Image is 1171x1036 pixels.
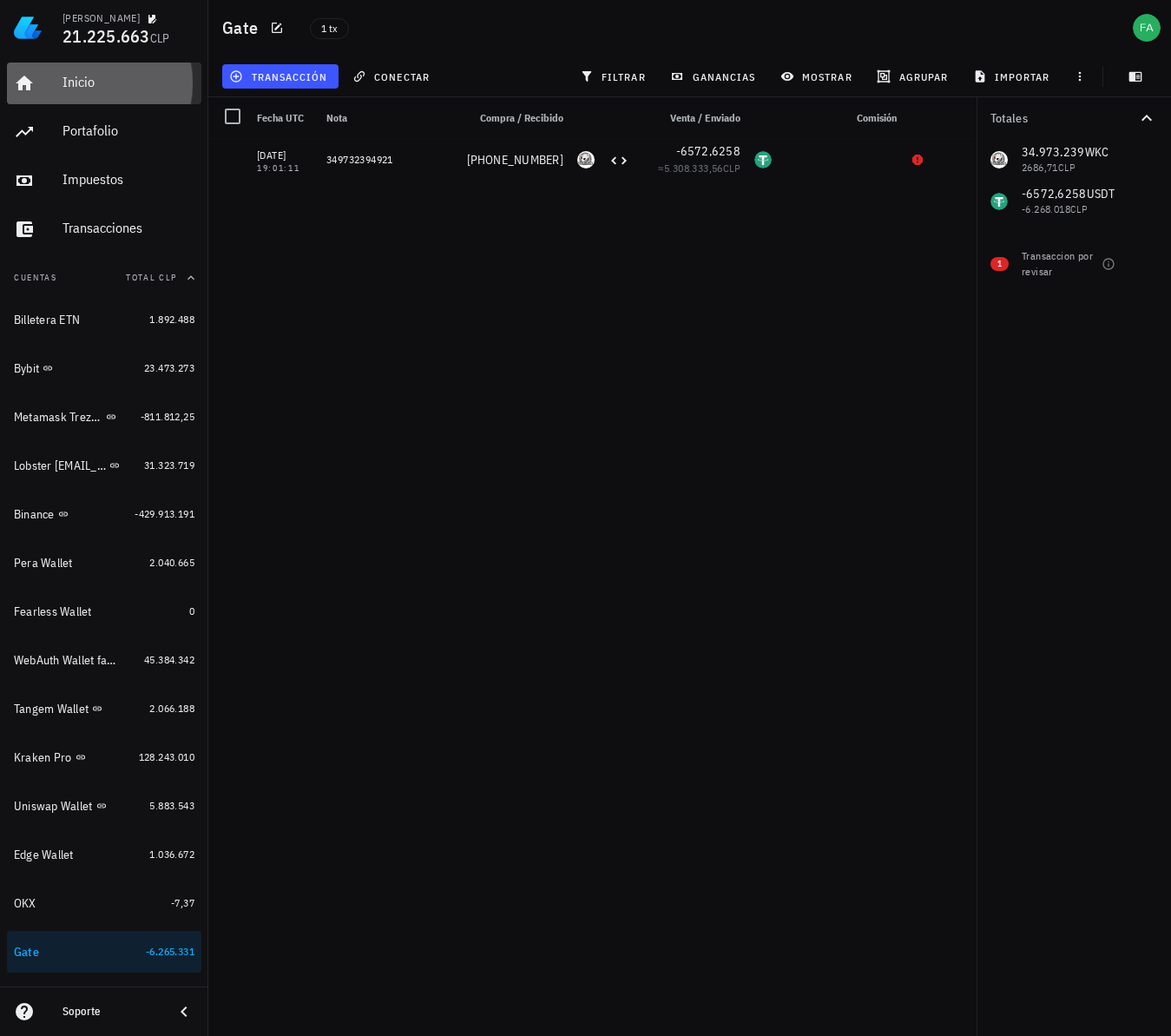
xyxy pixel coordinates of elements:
[14,702,89,716] div: Tangem Wallet
[784,69,852,83] span: mostrar
[459,97,570,139] div: Compra / Recibido
[14,14,42,42] img: LedgiFi
[7,396,201,438] a: Metamask Trezor Cadenas Ethereum, Binance SC, -811.812,25
[14,604,92,619] div: Fearless Wallet
[7,493,201,535] a: Binance -429.913.191
[62,24,150,48] span: 21.225.663
[7,208,201,250] a: Transacciones
[7,736,201,778] a: Kraken Pro 128.243.010
[723,162,740,175] span: CLP
[14,556,73,571] div: Pera Wallet
[997,257,1002,271] span: 1
[356,69,430,83] span: conectar
[257,164,312,173] div: 19:01:11
[14,848,74,862] div: Edge Wallet
[144,459,194,472] span: 31.323.719
[345,64,441,89] button: conectar
[7,160,201,201] a: Impuestos
[676,143,741,159] span: -6572,6258
[222,14,265,42] h1: Gate
[467,152,564,168] span: [PHONE_NUMBER]
[62,122,194,139] div: Portafolio
[7,111,201,153] a: Portafolio
[62,74,194,90] div: Inicio
[7,688,201,729] a: Tangem Wallet 2.066.188
[326,111,347,124] span: Nota
[7,542,201,584] a: Pera Wallet 2.040.665
[658,162,740,175] span: ≈
[573,64,656,89] button: filtrar
[149,556,194,569] span: 2.040.665
[14,410,102,425] div: Metamask Trezor Cadenas Ethereum, Binance SC,
[773,64,863,89] button: mostrar
[222,64,339,89] button: transacción
[14,653,120,668] div: WebAuth Wallet farancibia
[149,848,194,861] span: 1.036.672
[62,171,194,188] div: Impuestos
[7,931,201,973] a: Gate -6.265.331
[977,69,1050,83] span: importar
[779,97,904,139] div: Comisión
[870,64,958,89] button: agrupar
[7,347,201,389] a: Bybit 23.473.273
[7,639,201,681] a: WebAuth Wallet farancibia 45.384.342
[754,151,772,168] div: USDT-icon
[990,112,1136,124] div: Totales
[14,313,80,327] div: Billetera ETN
[636,97,747,139] div: Venta / Enviado
[7,63,201,104] a: Inicio
[62,1005,160,1019] div: Soporte
[577,151,595,168] div: WKC-icon
[189,604,194,617] span: 0
[62,220,194,236] div: Transacciones
[149,702,194,715] span: 2.066.188
[135,507,194,520] span: -429.913.191
[7,834,201,875] a: Edge Wallet 1.036.672
[7,445,201,486] a: Lobster [EMAIL_ADDRESS][DOMAIN_NAME] 31.323.719
[257,111,304,124] span: Fecha UTC
[7,882,201,924] a: OKX -7,37
[14,945,39,960] div: Gate
[233,69,327,83] span: transacción
[663,64,766,89] button: ganancias
[857,111,897,124] span: Comisión
[1133,14,1161,42] div: avatar
[977,97,1171,139] button: Totales
[14,459,106,473] div: Lobster [EMAIL_ADDRESS][DOMAIN_NAME]
[14,799,93,814] div: Uniswap Wallet
[1022,248,1095,280] div: Transaccion por revisar
[144,653,194,666] span: 45.384.342
[14,361,39,376] div: Bybit
[480,111,563,124] span: Compra / Recibido
[674,69,755,83] span: ganancias
[14,750,72,765] div: Kraken Pro
[7,785,201,827] a: Uniswap Wallet 5.883.543
[171,896,194,909] span: -7,37
[664,162,723,175] span: 5.308.333,56
[321,19,338,38] span: 1 tx
[150,30,170,46] span: CLP
[880,69,948,83] span: agrupar
[141,410,194,423] span: -811.812,25
[326,153,452,167] div: 349732394921
[14,896,36,911] div: OKX
[139,750,194,763] span: 128.243.010
[14,507,55,522] div: Binance
[319,97,459,139] div: Nota
[62,11,140,25] div: [PERSON_NAME]
[144,361,194,374] span: 23.473.273
[146,945,194,958] span: -6.265.331
[670,111,740,124] span: Venta / Enviado
[126,272,177,283] span: Total CLP
[7,591,201,632] a: Fearless Wallet 0
[149,799,194,812] span: 5.883.543
[7,299,201,340] a: Billetera ETN 1.892.488
[149,313,194,326] span: 1.892.488
[257,147,312,164] div: [DATE]
[250,97,319,139] div: Fecha UTC
[7,257,201,299] button: CuentasTotal CLP
[583,69,646,83] span: filtrar
[965,64,1061,89] button: importar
